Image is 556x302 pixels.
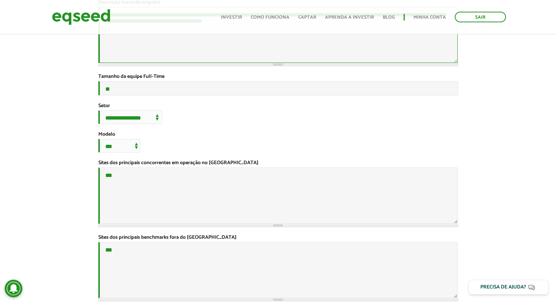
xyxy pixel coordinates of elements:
label: Sites dos principais concorrentes em operação no [GEOGRAPHIC_DATA] [98,161,258,166]
label: Modelo [98,132,115,137]
a: Blog [383,15,395,20]
a: Investir [221,15,242,20]
a: Sair [455,12,506,22]
label: Setor [98,103,110,109]
a: Minha conta [413,15,446,20]
a: Captar [298,15,316,20]
a: Como funciona [251,15,290,20]
label: Sites dos principais benchmarks fora do [GEOGRAPHIC_DATA] [98,235,237,240]
label: Tamanho da equipe Full-Time [98,74,164,79]
a: Aprenda a investir [325,15,374,20]
img: EqSeed [52,7,110,27]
